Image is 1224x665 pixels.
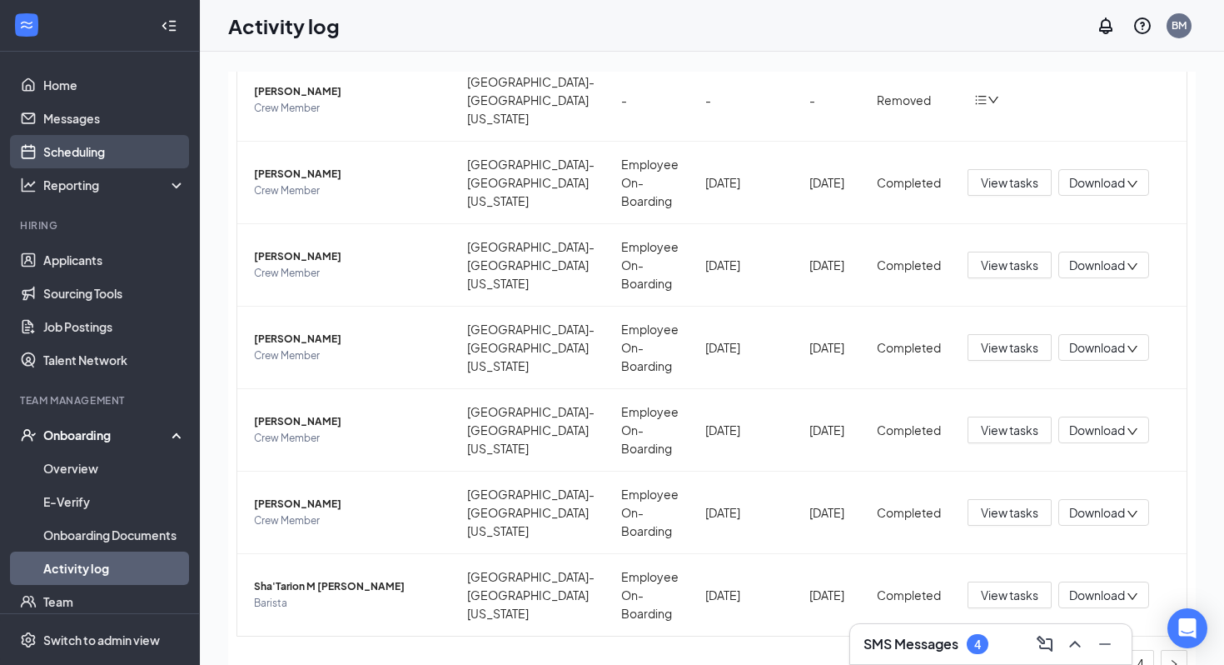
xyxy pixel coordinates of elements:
span: View tasks [981,256,1038,274]
h1: Activity log [228,12,340,40]
span: Download [1069,587,1125,604]
svg: UserCheck [20,427,37,443]
svg: ComposeMessage [1035,634,1055,654]
span: down [1127,343,1138,355]
td: [GEOGRAPHIC_DATA]- [GEOGRAPHIC_DATA] [US_STATE] [454,554,608,636]
div: Completed [877,173,941,192]
svg: Notifications [1096,16,1116,36]
span: down [988,94,999,106]
td: [GEOGRAPHIC_DATA]- [GEOGRAPHIC_DATA] [US_STATE] [454,142,608,224]
span: Crew Member [254,512,440,529]
span: View tasks [981,173,1038,192]
span: Crew Member [254,100,440,117]
svg: WorkstreamLogo [18,17,35,33]
div: BM [1172,18,1187,32]
span: Download [1069,504,1125,522]
span: down [1127,591,1138,602]
button: ComposeMessage [1032,631,1058,657]
td: - [796,59,863,142]
span: Crew Member [254,265,440,282]
div: Hiring [20,218,182,232]
span: View tasks [981,586,1038,604]
a: Applicants [43,243,186,277]
a: Activity log [43,552,186,585]
h3: SMS Messages [863,635,958,653]
div: Reporting [43,177,187,193]
a: Team [43,585,186,618]
span: View tasks [981,503,1038,522]
svg: ChevronUp [1065,634,1085,654]
td: [GEOGRAPHIC_DATA]- [GEOGRAPHIC_DATA] [US_STATE] [454,224,608,307]
td: [GEOGRAPHIC_DATA]- [GEOGRAPHIC_DATA] [US_STATE] [454,307,608,389]
div: [DATE] [705,256,783,274]
span: bars [974,93,988,107]
div: [DATE] [705,421,783,439]
span: Crew Member [254,182,440,199]
div: Completed [877,586,941,604]
button: View tasks [968,252,1052,278]
span: Barista [254,595,440,612]
button: View tasks [968,499,1052,526]
td: Employee On-Boarding [608,389,692,472]
div: [DATE] [809,338,850,357]
div: Removed [877,91,941,109]
span: [PERSON_NAME] [254,413,440,430]
span: Sha'Tarion M [PERSON_NAME] [254,578,440,595]
div: [DATE] [809,421,850,439]
a: Messages [43,102,186,135]
span: down [1127,261,1138,272]
svg: QuestionInfo [1132,16,1152,36]
div: Onboarding [43,427,172,443]
button: View tasks [968,169,1052,196]
a: Sourcing Tools [43,277,186,310]
td: Employee On-Boarding [608,554,692,636]
div: Completed [877,503,941,522]
span: Download [1069,339,1125,357]
div: [DATE] [809,173,850,192]
svg: Settings [20,632,37,648]
span: down [1127,178,1138,190]
span: Crew Member [254,347,440,364]
span: down [1127,508,1138,520]
a: Talent Network [43,343,186,377]
div: Completed [877,338,941,357]
svg: Minimize [1095,634,1115,654]
a: Job Postings [43,310,186,343]
span: down [1127,426,1138,437]
span: Crew Member [254,430,440,447]
div: [DATE] [809,256,850,274]
span: Download [1069,257,1125,274]
button: View tasks [968,417,1052,443]
div: - [705,91,783,109]
button: ChevronUp [1062,631,1088,657]
a: Scheduling [43,135,186,168]
td: Employee On-Boarding [608,307,692,389]
svg: Analysis [20,177,37,193]
button: View tasks [968,582,1052,608]
a: E-Verify [43,485,186,518]
div: [DATE] [705,503,783,522]
div: Completed [877,256,941,274]
div: Team Management [20,393,182,407]
span: View tasks [981,338,1038,357]
td: Employee On-Boarding [608,224,692,307]
button: View tasks [968,334,1052,361]
a: Overview [43,452,186,485]
a: Home [43,68,186,102]
div: Switch to admin view [43,632,160,648]
td: - [608,59,692,142]
div: [DATE] [809,586,850,604]
span: [PERSON_NAME] [254,166,440,182]
span: View tasks [981,421,1038,439]
div: 4 [974,637,981,652]
div: Completed [877,421,941,439]
div: [DATE] [705,586,783,604]
span: [PERSON_NAME] [254,496,440,512]
button: Minimize [1092,631,1118,657]
span: [PERSON_NAME] [254,248,440,265]
span: [PERSON_NAME] [254,331,440,347]
span: [PERSON_NAME] [254,83,440,100]
td: [GEOGRAPHIC_DATA]- [GEOGRAPHIC_DATA] [US_STATE] [454,59,608,142]
td: Employee On-Boarding [608,472,692,554]
a: Onboarding Documents [43,518,186,552]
